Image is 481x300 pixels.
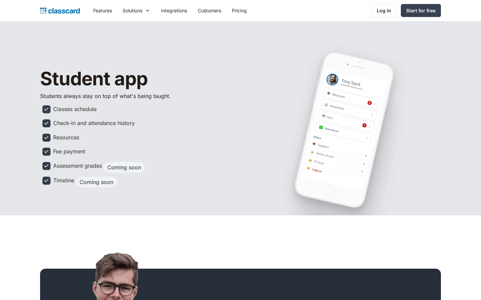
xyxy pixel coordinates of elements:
[40,6,80,15] a: home
[123,7,142,14] div: Solutions
[53,148,85,155] div: Fee payment
[156,3,192,18] a: Integrations
[53,177,74,184] div: Timeline
[40,92,180,100] p: Students always stay on top of what's being taught.
[53,134,79,141] div: Resources
[53,105,97,113] div: Classes schedule
[371,4,397,17] a: Log in
[226,3,252,18] a: Pricing
[117,3,156,18] div: Solutions
[88,3,117,18] a: Features
[406,7,436,14] div: Start for free
[401,4,441,17] a: Start for free
[107,164,141,171] div: Coming soon
[79,179,113,185] div: Coming soon
[377,7,391,14] div: Log in
[40,69,214,89] h1: Student app
[53,119,135,127] div: Check-in and attendance history
[53,162,102,169] div: Assessment grades
[192,3,226,18] a: Customers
